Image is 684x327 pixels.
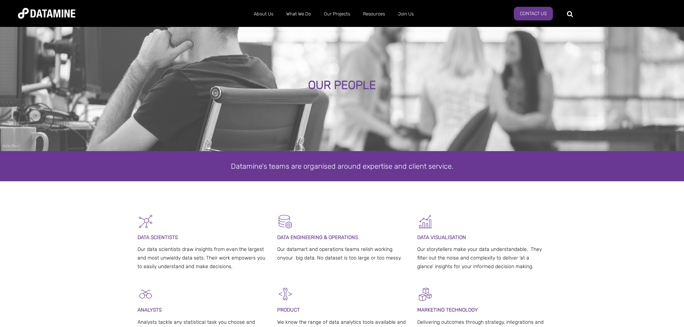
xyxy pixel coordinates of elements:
span: PRODUCT [277,307,300,313]
img: Graph - Network [138,214,154,230]
span: MARKETING TECHNOLOGY [417,307,478,313]
img: Digital Activation [417,286,433,302]
span: Datamine's teams are organised around expertise and client service. [231,162,453,170]
span: DATA ENGINEERING & OPERATIONS [277,234,358,240]
div: OUR PEOPLE [78,79,606,92]
p: Our datamart and operations teams relish working onyour big data. No dataset is too large or too ... [277,245,407,262]
img: Graph 5 [417,214,433,230]
span: ANALYSTS [138,307,162,313]
img: Analysts [138,286,154,302]
img: Datamine [18,8,75,19]
a: What We Do [280,5,317,23]
a: About Us [247,5,280,23]
span: DATA VISUALISATION [417,234,466,240]
img: Datamart [277,214,293,230]
span: DATA SCIENTISTS [138,234,178,240]
a: Our Projects [317,5,357,23]
img: Development [277,286,293,302]
a: Resources [357,5,391,23]
p: Our data scientists draw insights from even the largest and most unwieldy data sets. Their work e... [138,245,267,271]
p: Our storytellers make your data understandable. They filter out the noise and complexity to deliv... [417,245,547,271]
a: Join Us [391,5,420,23]
a: Contact Us [514,7,553,20]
